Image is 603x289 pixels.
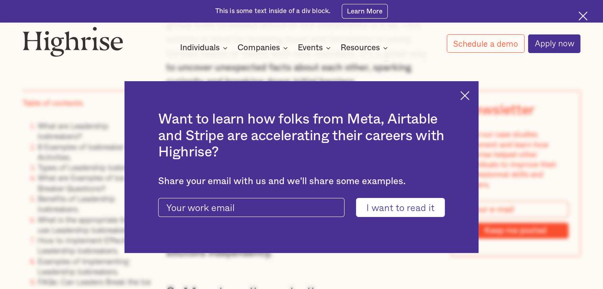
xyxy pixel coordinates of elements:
[158,111,444,160] h2: Want to learn how folks from Meta, Airtable and Stripe are accelerating their careers with Highrise?
[528,34,580,53] a: Apply now
[215,7,331,16] div: This is some text inside of a div block.
[180,43,220,53] div: Individuals
[342,4,388,18] a: Learn More
[356,198,445,217] input: I want to read it
[158,198,345,217] input: Your work email
[158,176,444,187] div: Share your email with us and we'll share some examples.
[341,43,380,53] div: Resources
[237,43,280,53] div: Companies
[578,11,588,21] img: Cross icon
[23,27,123,57] img: Highrise logo
[298,43,323,53] div: Events
[460,91,469,100] img: Cross icon
[447,34,525,53] a: Schedule a demo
